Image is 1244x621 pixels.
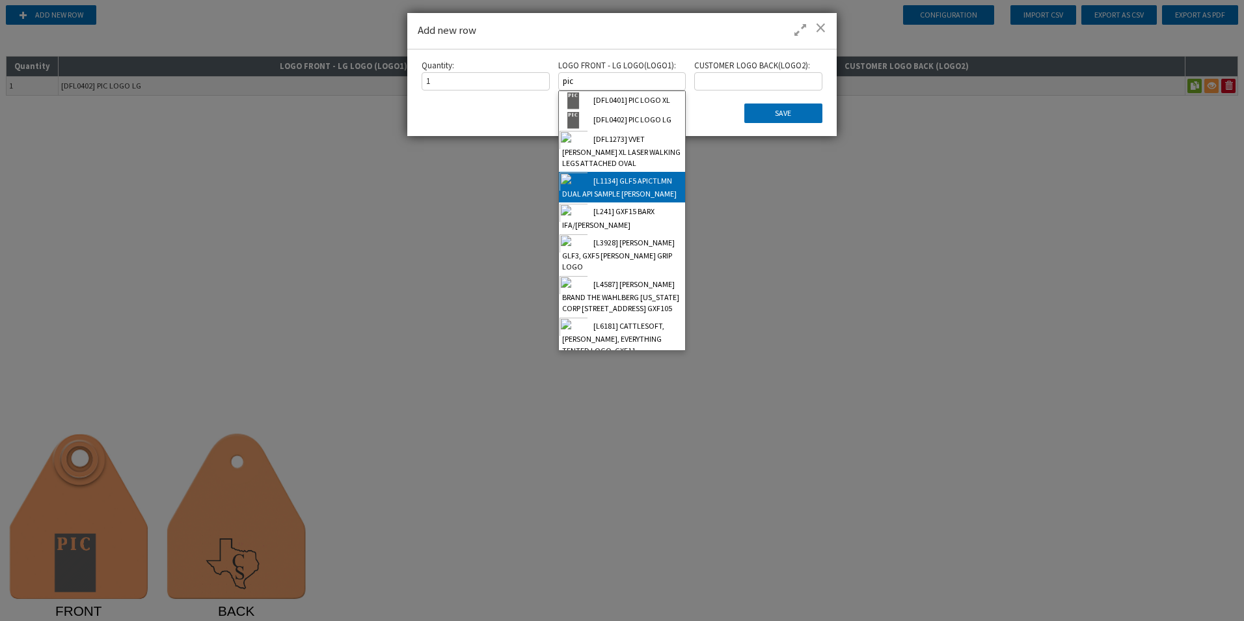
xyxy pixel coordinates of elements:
div: [L3928] [PERSON_NAME] GLF3, GXF5 [PERSON_NAME] GRIP LOGO [559,234,686,275]
div: [DFL0401] PIC LOGO XL [559,91,686,111]
div: Add new row [407,13,837,49]
div: Quantity : [422,60,550,90]
div: [DFL0402] PIC LOGO LG [559,111,686,130]
div: LOGO FRONT - LG LOGO ( LOGO1 ) : [558,60,686,90]
div: [DFL1273] VVET [PERSON_NAME] XL LASER WALKING LEGS ATTACHED OVAL [559,130,686,172]
div: [L4587] [PERSON_NAME] BRAND THE WAHLBERG [US_STATE] CORP [STREET_ADDRESS] GXF105 [559,275,686,317]
div: [L6181] CATTLESOFT, [PERSON_NAME], EVERYTHING TENTED LOGO, GXF11 [559,317,686,359]
div: [L241] GXF15 BARX IFA/[PERSON_NAME] [559,202,686,233]
button: Save [744,103,822,123]
div: [L1134] GLF5 APICTLMN DUAL API SAMPLE [PERSON_NAME] [559,172,686,202]
div: CUSTOMER LOGO BACK ( LOGO2 ) : [694,60,822,90]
